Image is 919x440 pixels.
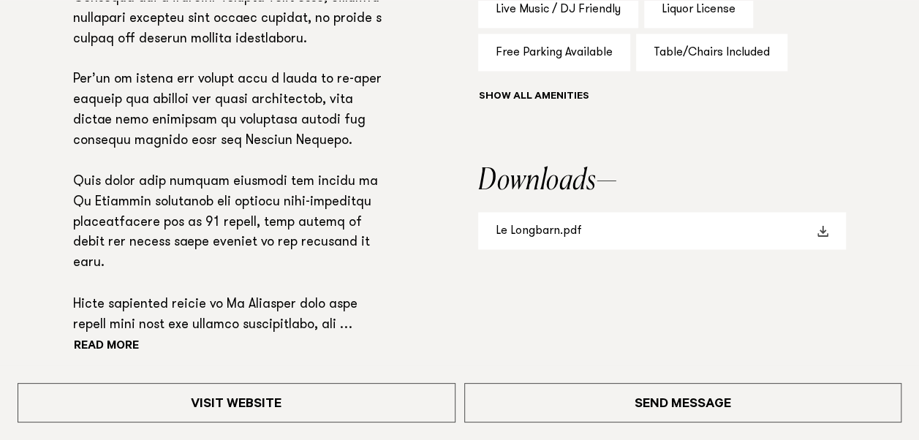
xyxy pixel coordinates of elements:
div: Free Parking Available [478,34,630,71]
a: Le Longbarn.pdf [478,212,846,249]
h2: Downloads [478,167,846,196]
a: Visit Website [18,383,455,422]
div: Table/Chairs Included [636,34,787,71]
a: Send Message [464,383,902,422]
